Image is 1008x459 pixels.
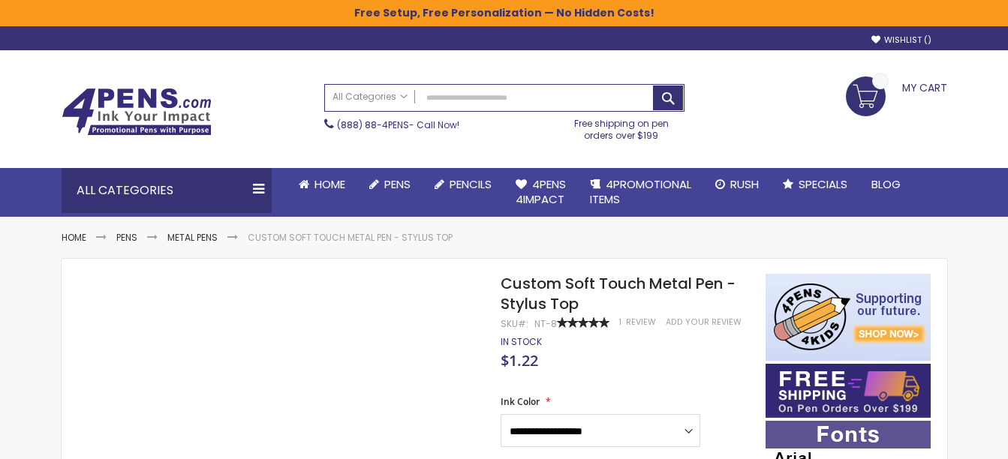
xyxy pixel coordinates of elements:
[287,168,357,201] a: Home
[578,168,703,217] a: 4PROMOTIONALITEMS
[516,176,566,207] span: 4Pens 4impact
[771,168,859,201] a: Specials
[557,317,609,328] div: 100%
[62,231,86,244] a: Home
[337,118,409,131] a: (888) 88-4PENS
[384,176,411,192] span: Pens
[558,112,685,142] div: Free shipping on pen orders over $199
[450,176,492,192] span: Pencils
[357,168,423,201] a: Pens
[501,350,538,370] span: $1.22
[766,364,931,418] img: Free shipping on orders over $199
[116,231,137,244] a: Pens
[666,316,742,328] a: Add Your Review
[871,176,901,192] span: Blog
[626,316,656,328] span: Review
[501,335,542,348] span: In stock
[590,176,691,207] span: 4PROMOTIONAL ITEMS
[314,176,345,192] span: Home
[423,168,504,201] a: Pencils
[337,118,459,131] span: - Call Now!
[501,395,540,408] span: Ink Color
[504,168,578,217] a: 4Pens4impact
[766,274,931,361] img: 4pens 4 kids
[619,316,658,328] a: 1 Review
[62,168,272,213] div: All Categories
[871,34,931,46] a: Wishlist
[325,85,415,109] a: All Categories
[501,273,736,314] span: Custom Soft Touch Metal Pen - Stylus Top
[501,336,542,348] div: Availability
[799,176,847,192] span: Specials
[62,88,212,136] img: 4Pens Custom Pens and Promotional Products
[332,91,408,103] span: All Categories
[534,318,557,330] div: NT-8
[730,176,759,192] span: Rush
[619,316,621,328] span: 1
[167,231,218,244] a: Metal Pens
[501,317,528,330] strong: SKU
[703,168,771,201] a: Rush
[248,232,453,244] li: Custom Soft Touch Metal Pen - Stylus Top
[859,168,913,201] a: Blog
